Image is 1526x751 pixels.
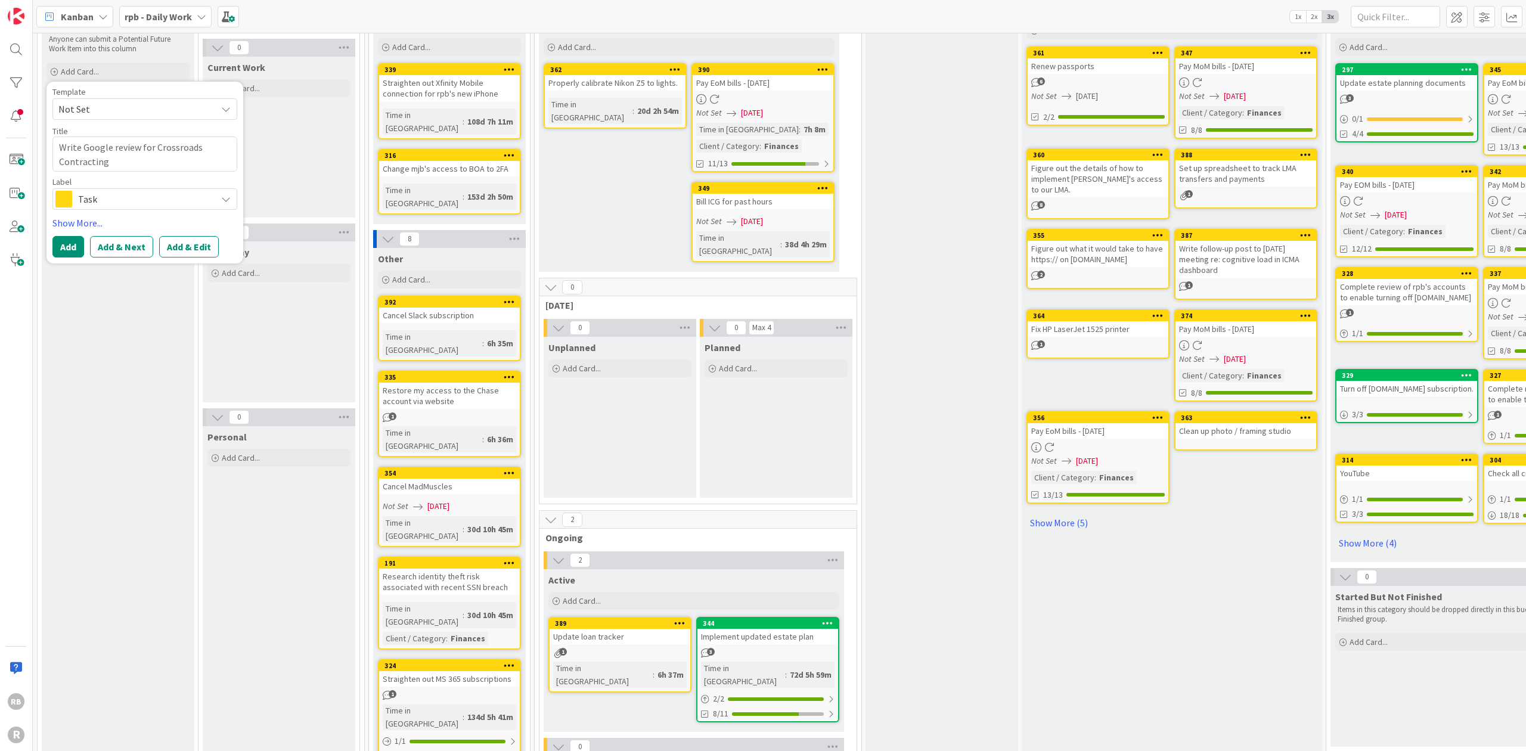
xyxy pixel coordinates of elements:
i: Not Set [696,216,722,226]
span: : [463,190,464,203]
a: 361Renew passportsNot Set[DATE]2/2 [1026,46,1170,126]
span: [DATE] [1385,209,1407,221]
div: 153d 2h 50m [464,190,516,203]
span: Add Card... [392,274,430,285]
span: Add Card... [222,268,260,278]
div: Properly calibrate Nikon Z5 to lights. [545,75,686,91]
div: Client / Category [1031,471,1094,484]
span: [DATE] [427,500,449,513]
div: Straighten out Xfinity Mobile connection for rpb's new iPhone [379,75,520,101]
div: Finances [1405,225,1446,238]
span: 2x [1306,11,1322,23]
div: 374 [1175,311,1316,321]
a: 297Update estate planning documents0/14/4 [1335,63,1478,142]
span: 8 [1037,201,1045,209]
a: 360Figure out the details of how to implement [PERSON_NAME]'s access to our LMA. [1026,148,1170,219]
span: Other [378,253,403,265]
span: Kanban [61,10,94,24]
div: 1/1 [1336,326,1477,341]
a: 390Pay EoM bills - [DATE]Not Set[DATE]Time in [GEOGRAPHIC_DATA]:7h 8mClient / Category:Finances11/13 [691,63,835,172]
div: 324 [379,660,520,671]
div: 388 [1175,150,1316,160]
div: 364 [1028,311,1168,321]
a: 364Fix HP LaserJet 1525 printer [1026,309,1170,359]
div: 344Implement updated estate plan [697,618,838,644]
span: 1 / 1 [1500,429,1511,442]
i: Not Set [1031,91,1057,101]
div: Cancel MadMuscles [379,479,520,494]
div: 6h 35m [484,337,516,350]
div: Time in [GEOGRAPHIC_DATA] [383,330,482,356]
span: Current Work [207,61,265,73]
a: 355Figure out what it would take to have https:// on [DOMAIN_NAME] [1026,229,1170,289]
span: 1 / 1 [1352,493,1363,505]
span: : [482,433,484,446]
div: 362 [545,64,686,75]
i: Not Set [1340,209,1366,220]
div: 364Fix HP LaserJet 1525 printer [1028,311,1168,337]
div: 361Renew passports [1028,48,1168,74]
span: Today [545,299,842,311]
a: 314YouTube1/13/3 [1335,454,1478,523]
a: 389Update loan trackerTime in [GEOGRAPHIC_DATA]:6h 37m [548,617,691,693]
div: Figure out what it would take to have https:// on [DOMAIN_NAME] [1028,241,1168,267]
span: : [463,710,464,724]
span: 1 [559,648,567,656]
div: 354Cancel MadMuscles [379,468,520,494]
a: 344Implement updated estate planTime in [GEOGRAPHIC_DATA]:72d 5h 59m2/28/11 [696,617,839,722]
div: Pay MoM bills - [DATE] [1175,321,1316,337]
button: Add & Next [90,236,153,257]
div: Client / Category [696,139,759,153]
div: Update estate planning documents [1336,75,1477,91]
span: 18 / 18 [1500,509,1519,522]
div: 363 [1181,414,1316,422]
div: 390Pay EoM bills - [DATE] [693,64,833,91]
div: 314 [1342,456,1477,464]
div: 297 [1336,64,1477,75]
textarea: Write Google review for Crossroads Contracting [52,136,237,172]
div: 362 [550,66,686,74]
span: 13/13 [1043,489,1063,501]
div: Finances [1244,106,1285,119]
span: Add Card... [563,363,601,374]
div: 30d 10h 45m [464,609,516,622]
div: 191 [379,558,520,569]
span: 1 / 1 [1352,327,1363,340]
a: 349Bill ICG for past hoursNot Set[DATE]Time in [GEOGRAPHIC_DATA]:38d 4h 29m [691,182,835,262]
span: : [463,115,464,128]
span: 8/8 [1191,124,1202,136]
span: : [446,632,448,645]
div: 329 [1336,370,1477,381]
div: Figure out the details of how to implement [PERSON_NAME]'s access to our LMA. [1028,160,1168,197]
div: Time in [GEOGRAPHIC_DATA] [548,98,632,124]
span: 2/2 [1043,111,1054,123]
div: 356 [1028,412,1168,423]
span: 3 [1346,94,1354,102]
div: 389 [555,619,690,628]
span: 4/4 [1352,128,1363,140]
div: 340Pay EOM bills - [DATE] [1336,166,1477,193]
span: : [463,609,464,622]
div: Bill ICG for past hours [693,194,833,209]
div: 361 [1028,48,1168,58]
div: 2/2 [697,691,838,706]
div: Client / Category [1179,369,1242,382]
div: 20d 2h 54m [634,104,682,117]
button: Add [52,236,84,257]
div: Time in [GEOGRAPHIC_DATA] [383,602,463,628]
a: 356Pay EoM bills - [DATE]Not Set[DATE]Client / Category:Finances13/13 [1026,411,1170,504]
a: 392Cancel Slack subscriptionTime in [GEOGRAPHIC_DATA]:6h 35m [378,296,521,361]
span: : [1242,106,1244,119]
span: : [463,523,464,536]
span: 6 [1037,77,1045,85]
div: 363 [1175,412,1316,423]
span: 2 [570,553,590,567]
span: Add Card... [61,66,99,77]
span: 8 [399,232,420,246]
span: : [1094,471,1096,484]
span: 1 [1185,281,1193,289]
span: : [799,123,801,136]
div: 349 [693,183,833,194]
div: 355 [1033,231,1168,240]
a: 374Pay MoM bills - [DATE]Not Set[DATE]Client / Category:Finances8/8 [1174,309,1317,402]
